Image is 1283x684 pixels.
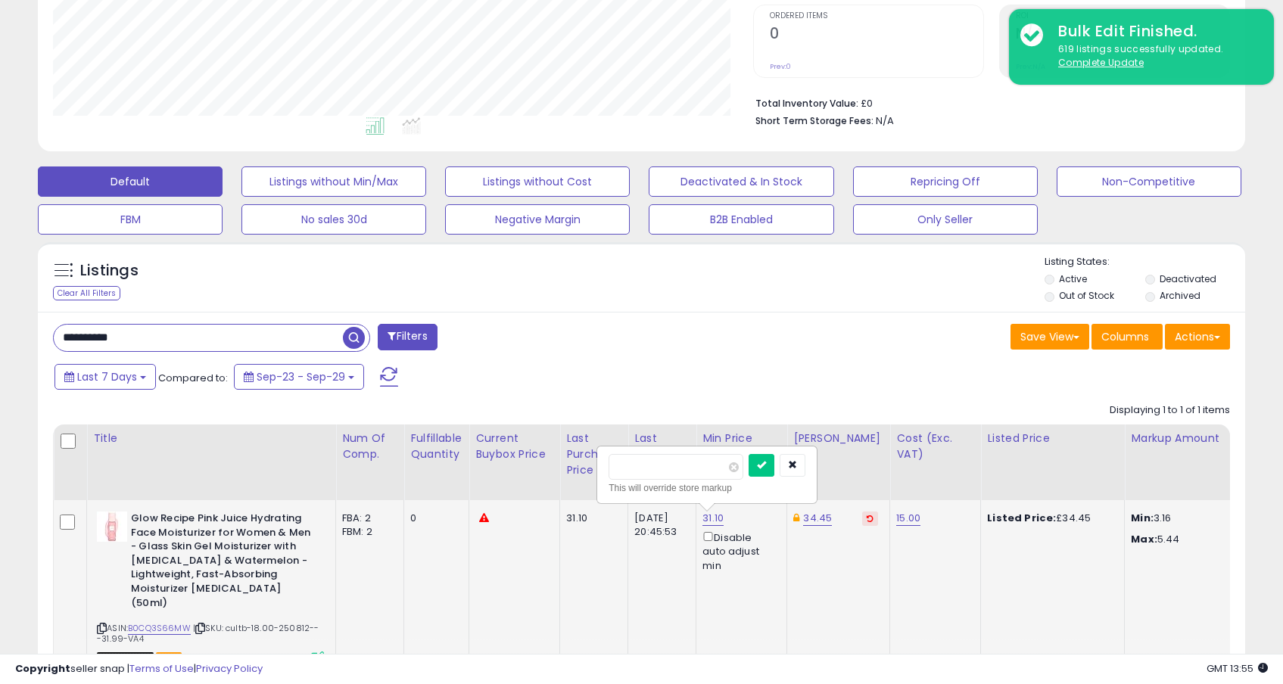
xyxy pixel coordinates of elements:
div: 619 listings successfully updated. [1047,42,1263,70]
span: Columns [1101,329,1149,344]
li: £0 [755,93,1219,111]
button: Save View [1011,324,1089,350]
div: [PERSON_NAME] [793,431,883,446]
b: Glow Recipe Pink Juice Hydrating Face Moisturizer for Women & Men - Glass Skin Gel Moisturizer wi... [131,511,315,614]
div: Clear All Filters [53,286,120,300]
u: Complete Update [1058,56,1144,69]
button: Columns [1091,324,1163,350]
span: Last 7 Days [77,369,137,384]
p: Listing States: [1045,255,1245,269]
button: No sales 30d [241,204,426,235]
div: [DATE] 20:45:53 [634,511,684,539]
p: 3.16 [1131,511,1257,525]
label: Out of Stock [1059,289,1114,302]
b: Listed Price: [987,511,1056,525]
span: | SKU: cultb-18.00-250812---31.99-VA4 [97,622,319,645]
label: Archived [1160,289,1200,302]
div: This will override store markup [609,480,805,496]
b: Total Inventory Value: [755,97,858,110]
div: Bulk Edit Finished. [1047,20,1263,42]
b: Short Term Storage Fees: [755,114,873,127]
div: Num of Comp. [342,431,397,462]
div: FBM: 2 [342,525,392,539]
div: £34.45 [987,511,1113,525]
a: Privacy Policy [196,661,263,676]
div: 31.10 [566,511,616,525]
span: Compared to: [158,371,228,385]
a: 15.00 [896,511,920,526]
span: 2025-10-7 13:55 GMT [1207,661,1268,676]
a: 31.10 [702,511,724,526]
div: Markup Amount [1131,431,1262,446]
h5: Listings [80,260,139,281]
button: Actions [1165,324,1230,350]
button: FBM [38,204,223,235]
div: Current Buybox Price [475,431,553,462]
span: N/A [876,113,894,128]
p: 5.44 [1131,533,1257,546]
div: seller snap | | [15,662,263,676]
button: B2B Enabled [649,204,833,235]
button: Only Seller [853,204,1038,235]
button: Negative Margin [445,204,630,235]
button: Non-Competitive [1057,166,1241,197]
div: Min Price [702,431,780,446]
h2: 0 [770,25,983,45]
a: Terms of Use [129,661,194,676]
button: Listings without Min/Max [241,166,426,197]
button: Deactivated & In Stock [649,166,833,197]
div: Last Purchase Date (GMT) [634,431,690,494]
div: Listed Price [987,431,1118,446]
strong: Min: [1131,511,1154,525]
div: Displaying 1 to 1 of 1 items [1110,403,1230,418]
div: Title [93,431,329,446]
button: Last 7 Days [54,364,156,390]
div: Last Purchase Price [566,431,621,478]
a: B0CQ3S66MW [128,622,191,635]
span: Ordered Items [770,12,983,20]
button: Default [38,166,223,197]
strong: Copyright [15,661,70,676]
button: Sep-23 - Sep-29 [234,364,364,390]
div: Fulfillable Quantity [410,431,462,462]
div: Disable auto adjust min [702,529,775,573]
button: Filters [378,324,437,350]
img: 31Bqf5dGtjL._SL40_.jpg [97,511,127,542]
span: Sep-23 - Sep-29 [257,369,345,384]
label: Deactivated [1160,272,1216,285]
button: Repricing Off [853,166,1038,197]
label: Active [1059,272,1087,285]
div: FBA: 2 [342,511,392,525]
div: 0 [410,511,457,525]
strong: Max: [1131,532,1157,546]
a: 34.45 [803,511,832,526]
button: Listings without Cost [445,166,630,197]
small: Prev: 0 [770,62,791,71]
div: Cost (Exc. VAT) [896,431,974,462]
